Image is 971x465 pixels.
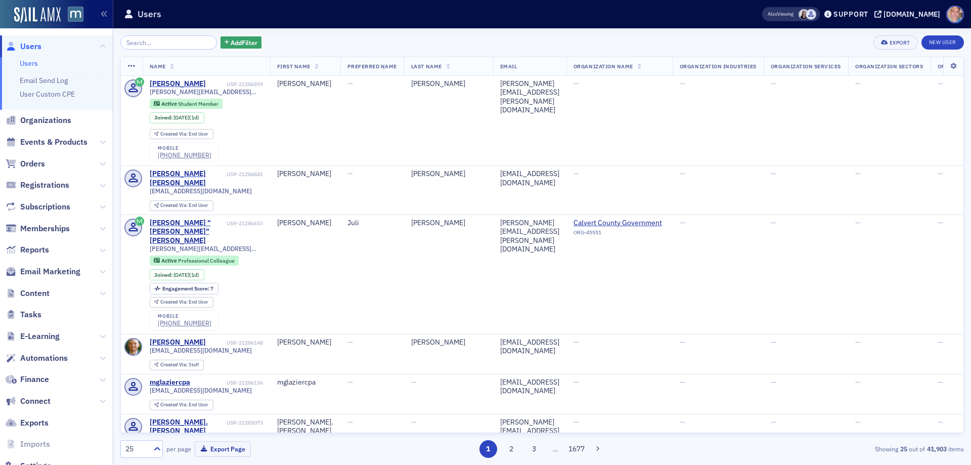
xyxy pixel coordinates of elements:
[178,100,218,107] span: Student Member
[150,297,213,308] div: Created Via: End User
[573,337,579,347] span: —
[347,377,353,387] span: —
[173,271,189,278] span: [DATE]
[20,76,68,85] a: Email Send Log
[150,170,225,187] div: [PERSON_NAME] [PERSON_NAME]
[150,360,204,370] div: Created Via: Staff
[6,137,87,148] a: Events & Products
[6,115,71,126] a: Organizations
[6,201,70,213] a: Subscriptions
[573,377,579,387] span: —
[771,79,776,88] span: —
[771,337,776,347] span: —
[411,170,486,179] div: [PERSON_NAME]
[14,7,61,23] img: SailAMX
[20,266,80,277] span: Email Marketing
[6,396,51,407] a: Connect
[277,378,333,387] div: mglaziercpa
[150,378,190,387] a: mglaziercpa
[573,417,579,427] span: —
[166,444,191,453] label: per page
[6,158,45,170] a: Orders
[162,286,213,291] div: 7
[20,137,87,148] span: Events & Products
[20,115,71,126] span: Organizations
[150,245,263,252] span: [PERSON_NAME][EMAIL_ADDRESS][PERSON_NAME][DOMAIN_NAME]
[347,219,397,228] div: Juli
[277,63,311,70] span: First Name
[20,223,70,234] span: Memberships
[227,419,263,426] div: USR-21285073
[20,244,49,256] span: Reports
[855,218,861,227] span: —
[771,218,776,227] span: —
[925,444,948,453] strong: 41,903
[855,417,861,427] span: —
[207,340,263,346] div: USR-21286148
[6,309,41,320] a: Tasks
[160,202,189,208] span: Created Via :
[347,79,353,88] span: —
[890,40,910,46] div: Export
[500,378,559,396] div: [EMAIL_ADDRESS][DOMAIN_NAME]
[20,396,51,407] span: Connect
[921,35,964,50] a: New User
[771,417,776,427] span: —
[178,257,235,264] span: Professional Colleague
[898,444,909,453] strong: 25
[548,444,562,453] span: …
[873,35,917,50] button: Export
[6,353,68,364] a: Automations
[799,9,809,20] span: Kelly Brown
[680,337,685,347] span: —
[150,347,252,354] span: [EMAIL_ADDRESS][DOMAIN_NAME]
[680,218,685,227] span: —
[938,218,943,227] span: —
[502,440,520,458] button: 2
[938,337,943,347] span: —
[680,169,685,178] span: —
[150,79,206,89] a: [PERSON_NAME]
[938,169,943,178] span: —
[150,200,213,211] div: Created Via: End User
[833,10,868,19] div: Support
[158,151,211,159] a: [PHONE_NUMBER]
[6,374,49,385] a: Finance
[6,266,80,277] a: Email Marketing
[150,338,206,347] div: [PERSON_NAME]
[20,353,68,364] span: Automations
[573,229,666,239] div: ORG-45551
[207,81,263,88] div: USR-21286859
[6,331,60,342] a: E-Learning
[938,377,943,387] span: —
[6,417,49,429] a: Exports
[6,439,50,450] a: Imports
[479,440,497,458] button: 1
[855,377,861,387] span: —
[938,417,943,427] span: —
[573,63,633,70] span: Organization Name
[150,256,239,266] div: Active: Active: Professional Colleague
[20,374,49,385] span: Finance
[150,269,204,280] div: Joined: 2025-08-27 00:00:00
[690,444,964,453] div: Showing out of items
[277,418,333,436] div: [PERSON_NAME].[PERSON_NAME]
[411,219,486,228] div: [PERSON_NAME]
[20,309,41,320] span: Tasks
[150,219,225,245] a: [PERSON_NAME] "[PERSON_NAME]" [PERSON_NAME]
[500,219,559,254] div: [PERSON_NAME][EMAIL_ADDRESS][PERSON_NAME][DOMAIN_NAME]
[161,257,178,264] span: Active
[154,257,234,264] a: Active Professional Colleague
[160,132,208,137] div: End User
[160,361,189,368] span: Created Via :
[680,377,685,387] span: —
[855,169,861,178] span: —
[855,63,923,70] span: Organization Sectors
[20,59,38,68] a: Users
[277,170,333,179] div: [PERSON_NAME]
[125,444,148,454] div: 25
